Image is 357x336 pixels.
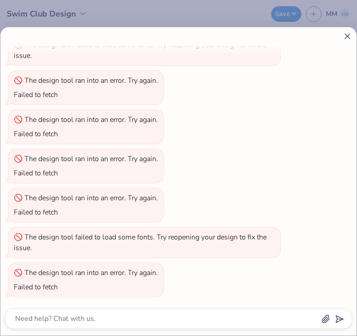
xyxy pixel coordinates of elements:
[14,232,267,253] div: The design tool failed to load some fonts. Try reopening your design to fix the issue.
[14,282,58,292] div: Failed to fetch
[24,268,158,278] div: The design tool ran into an error. Try again.
[24,154,158,164] div: The design tool ran into an error. Try again.
[14,207,58,217] div: Failed to fetch
[14,90,58,100] div: Failed to fetch
[24,115,158,125] div: The design tool ran into an error. Try again.
[14,129,58,139] div: Failed to fetch
[24,193,158,203] div: The design tool ran into an error. Try again.
[24,76,158,85] div: The design tool ran into an error. Try again.
[14,168,58,178] div: Failed to fetch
